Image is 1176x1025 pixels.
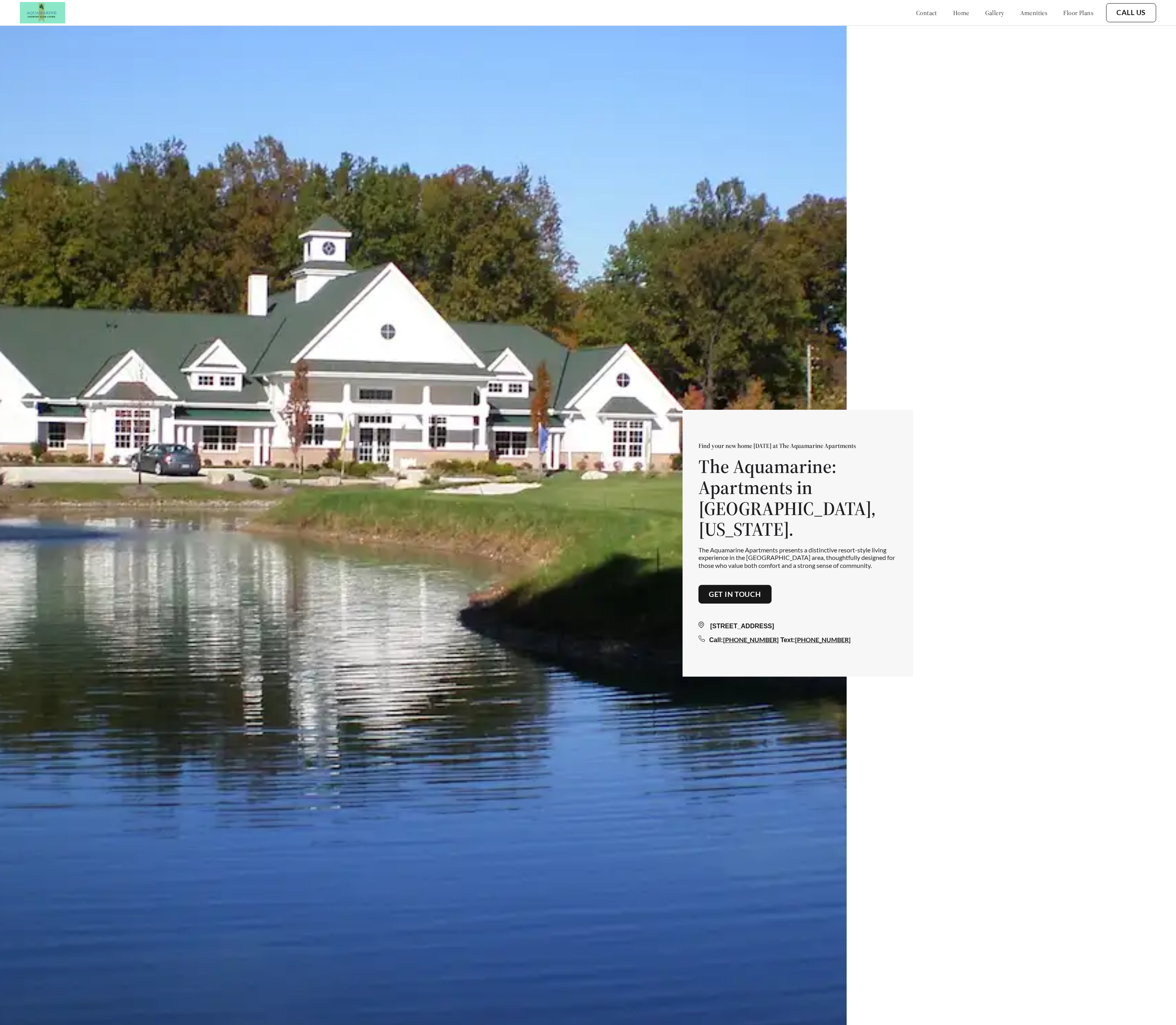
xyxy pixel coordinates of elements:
[795,636,851,643] a: [PHONE_NUMBER]
[698,442,897,450] p: Find your new home [DATE] at The Aquamarine Apartments
[916,9,937,17] a: contact
[698,546,897,569] p: The Aquamarine Apartments presents a distinctive resort-style living experience in the [GEOGRAPHI...
[723,636,779,643] a: [PHONE_NUMBER]
[780,637,795,643] span: Text:
[709,637,723,643] span: Call:
[985,9,1004,17] a: gallery
[698,456,897,540] h1: The Aquamarine: Apartments in [GEOGRAPHIC_DATA], [US_STATE].
[698,622,897,631] div: [STREET_ADDRESS]
[1020,9,1048,17] a: amenities
[1116,8,1146,17] a: Call Us
[1063,9,1093,17] a: floor plans
[709,590,761,599] a: Get in touch
[1106,3,1156,22] button: Call Us
[698,585,772,604] button: Get in touch
[20,2,65,23] img: Company logo
[953,9,969,17] a: home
